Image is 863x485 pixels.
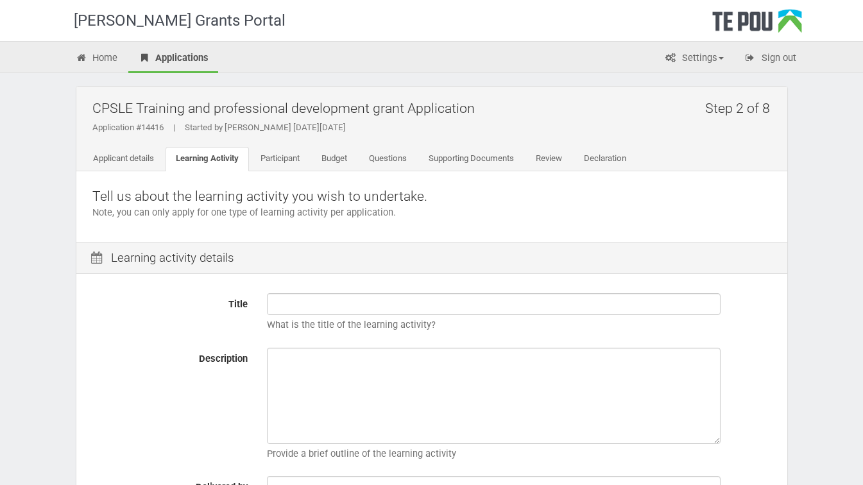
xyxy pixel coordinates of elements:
a: Questions [359,147,417,171]
a: Declaration [574,147,637,171]
a: Settings [655,45,733,73]
span: Title [228,298,248,310]
div: Learning activity details [76,242,787,275]
a: Supporting Documents [418,147,524,171]
a: Budget [311,147,357,171]
p: Provide a brief outline of the learning activity [267,447,771,461]
a: Applicant details [83,147,164,171]
span: | [164,123,185,132]
h2: Step 2 of 8 [705,93,778,123]
p: What is the title of the learning activity? [267,318,771,332]
p: Note, you can only apply for one type of learning activity per application. [92,206,771,219]
span: Description [199,353,248,364]
div: Te Pou Logo [712,9,802,41]
div: Application #14416 Started by [PERSON_NAME] [DATE][DATE] [92,122,778,133]
a: Participant [250,147,310,171]
a: Applications [128,45,218,73]
a: Learning Activity [166,147,249,171]
h2: CPSLE Training and professional development grant Application [92,93,778,123]
p: Tell us about the learning activity you wish to undertake. [92,187,771,206]
a: Sign out [735,45,806,73]
a: Home [66,45,128,73]
a: Review [525,147,572,171]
